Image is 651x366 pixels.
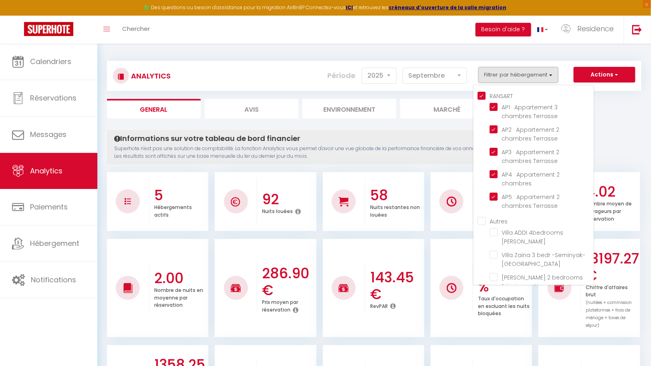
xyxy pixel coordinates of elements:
span: Réservations [30,93,77,103]
span: Paiements [30,202,68,212]
p: Superhote n'est pas une solution de comptabilité. La fonction Analytics vous permet d'avoir une v... [114,145,488,160]
span: Messages [30,129,67,139]
p: RevPAR [370,301,388,310]
p: Hébergements actifs [154,202,192,218]
span: Notifications [31,275,76,285]
h3: 143.45 € [370,269,422,303]
a: Chercher [116,16,156,44]
img: logout [632,24,642,34]
span: Residence [577,24,614,34]
p: Nuits louées [262,206,293,215]
p: Prix moyen par réservation [262,297,298,313]
button: Actions [574,67,635,83]
span: Hébergement [30,238,79,248]
img: ... [560,23,572,35]
a: ... Residence [554,16,624,44]
h3: 286.90 € [262,265,314,299]
span: (nuitées + commission plateformes + frais de ménage + taxes de séjour) [586,300,632,328]
img: Super Booking [24,22,73,36]
img: NO IMAGE [447,283,457,293]
li: General [107,99,201,119]
span: AP1 · Appartement 3 chambres Terrasse [502,103,558,120]
span: AP2 · Appartement 2 chambres Terrasse [502,126,559,143]
span: AP4 · Appartement 2 chambres [502,171,560,187]
button: Ouvrir le widget de chat LiveChat [6,3,30,27]
h3: 13197.27 € [586,250,638,284]
img: NO IMAGE [125,198,131,205]
h3: Analytics [129,67,171,85]
p: Nombre de nuits en moyenne par réservation [154,285,203,309]
span: AP3 · Appartement 2 chambres Terrasse [502,148,559,165]
p: Nuits restantes non louées [370,202,420,218]
img: NO IMAGE [554,283,564,293]
span: Chercher [122,24,150,33]
h3: 92 [262,191,314,208]
button: Besoin d'aide ? [476,23,531,36]
h4: Informations sur votre tableau de bord financier [114,134,488,143]
h3: 58 [370,187,422,204]
span: AP5 · Appartement 2 chambres Terrasse [502,193,560,210]
li: Avis [205,99,298,119]
h3: 5 [154,187,206,204]
button: Filtrer par hébergement [478,67,558,83]
p: Chiffre d'affaires brut [586,282,632,328]
span: Analytics [30,166,62,176]
a: ICI [346,4,353,11]
li: Environnement [302,99,396,119]
span: Villa Zaina 3 bedr -Seminyak-[GEOGRAPHIC_DATA] [502,251,585,268]
h3: 4.02 [586,183,638,200]
label: Période [328,67,356,84]
a: créneaux d'ouverture de la salle migration [389,4,506,11]
p: Taux d'occupation en excluant les nuits bloquées [478,294,530,317]
h3: 2.00 [154,270,206,287]
span: Calendriers [30,56,71,66]
iframe: Chat [617,330,645,360]
li: Marché [400,99,494,119]
span: Villa ADDI 4bedrooms [PERSON_NAME] [502,229,563,245]
p: Nombre moyen de voyageurs par réservation [586,199,632,222]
